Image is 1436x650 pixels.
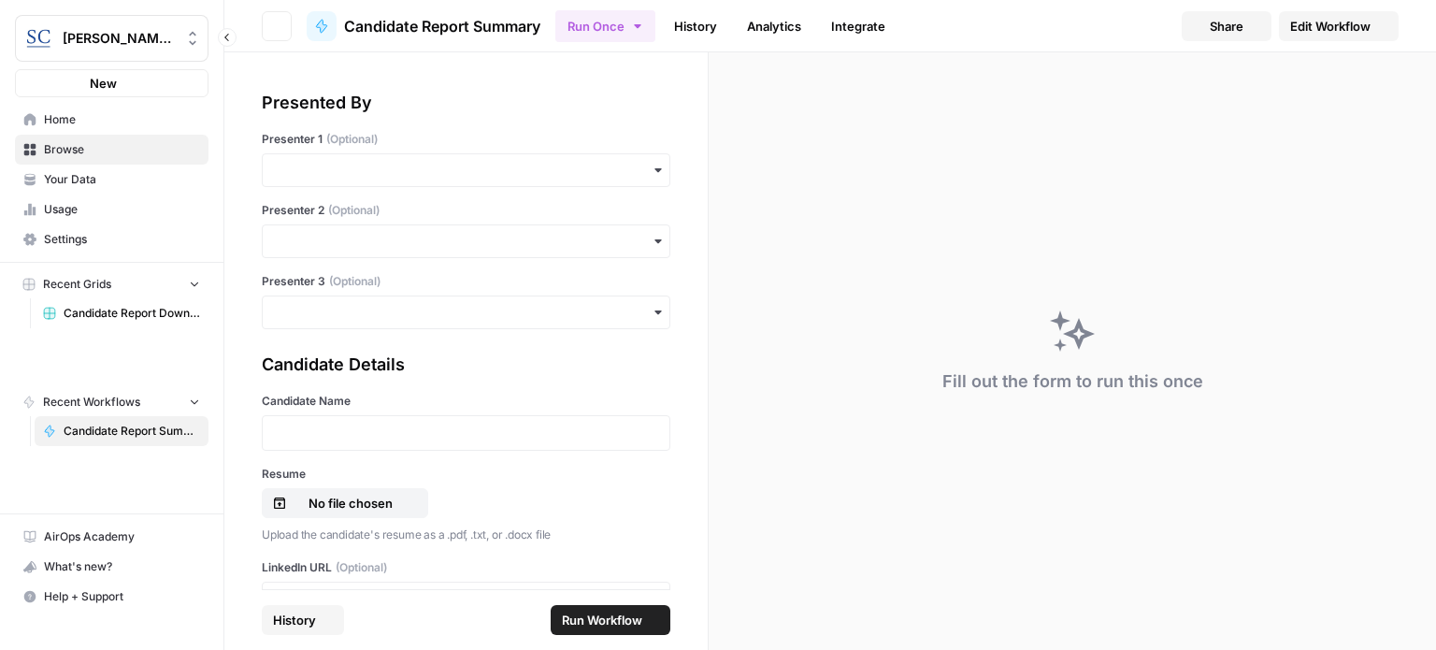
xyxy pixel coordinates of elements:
button: Share [1182,11,1271,41]
span: Your Data [44,171,200,188]
label: LinkedIn URL [262,559,670,576]
span: Recent Workflows [43,394,140,411]
button: Recent Grids [15,270,208,298]
label: Presenter 2 [262,202,670,219]
a: Analytics [736,11,812,41]
label: Candidate Name [262,393,670,410]
div: Fill out the form to run this once [942,368,1203,395]
span: Home [44,111,200,128]
label: Presenter 3 [262,273,670,290]
a: Settings [15,224,208,254]
a: Candidate Report Download Sheet [35,298,208,328]
button: What's new? [15,552,208,582]
span: Candidate Report Summary [344,15,540,37]
span: Candidate Report Summary [64,423,200,440]
a: Integrate [820,11,897,41]
a: Candidate Report Summary [307,11,540,41]
span: Browse [44,141,200,158]
a: Candidate Report Summary [35,416,208,446]
span: Recent Grids [43,276,111,293]
button: Recent Workflows [15,388,208,416]
span: Usage [44,201,200,218]
span: (Optional) [326,131,378,148]
button: History [262,605,344,635]
div: What's new? [16,553,208,581]
button: No file chosen [262,488,428,518]
a: History [663,11,728,41]
span: AirOps Academy [44,528,200,545]
button: Help + Support [15,582,208,612]
p: Upload the candidate's resume as a .pdf, .txt, or .docx file [262,526,670,544]
div: Candidate Details [262,352,670,378]
span: Edit Workflow [1290,17,1371,36]
span: Share [1210,17,1243,36]
span: Settings [44,231,200,248]
button: Run Workflow [551,605,670,635]
a: Your Data [15,165,208,195]
p: No file chosen [291,494,410,513]
span: (Optional) [336,559,387,576]
label: Presenter 1 [262,131,670,148]
button: New [15,69,208,97]
span: Help + Support [44,588,200,605]
a: AirOps Academy [15,522,208,552]
img: Stanton Chase LA Logo [22,22,55,55]
a: Browse [15,135,208,165]
span: Candidate Report Download Sheet [64,305,200,322]
div: Presented By [262,90,670,116]
span: (Optional) [329,273,381,290]
label: Resume [262,466,670,483]
span: Run Workflow [562,611,642,629]
span: New [90,74,117,93]
span: [PERSON_NAME] LA [63,29,176,48]
span: History [273,611,316,629]
button: Workspace: Stanton Chase LA [15,15,208,62]
a: Home [15,105,208,135]
span: (Optional) [328,202,380,219]
a: Edit Workflow [1279,11,1399,41]
a: Usage [15,195,208,224]
button: Run Once [555,10,655,42]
